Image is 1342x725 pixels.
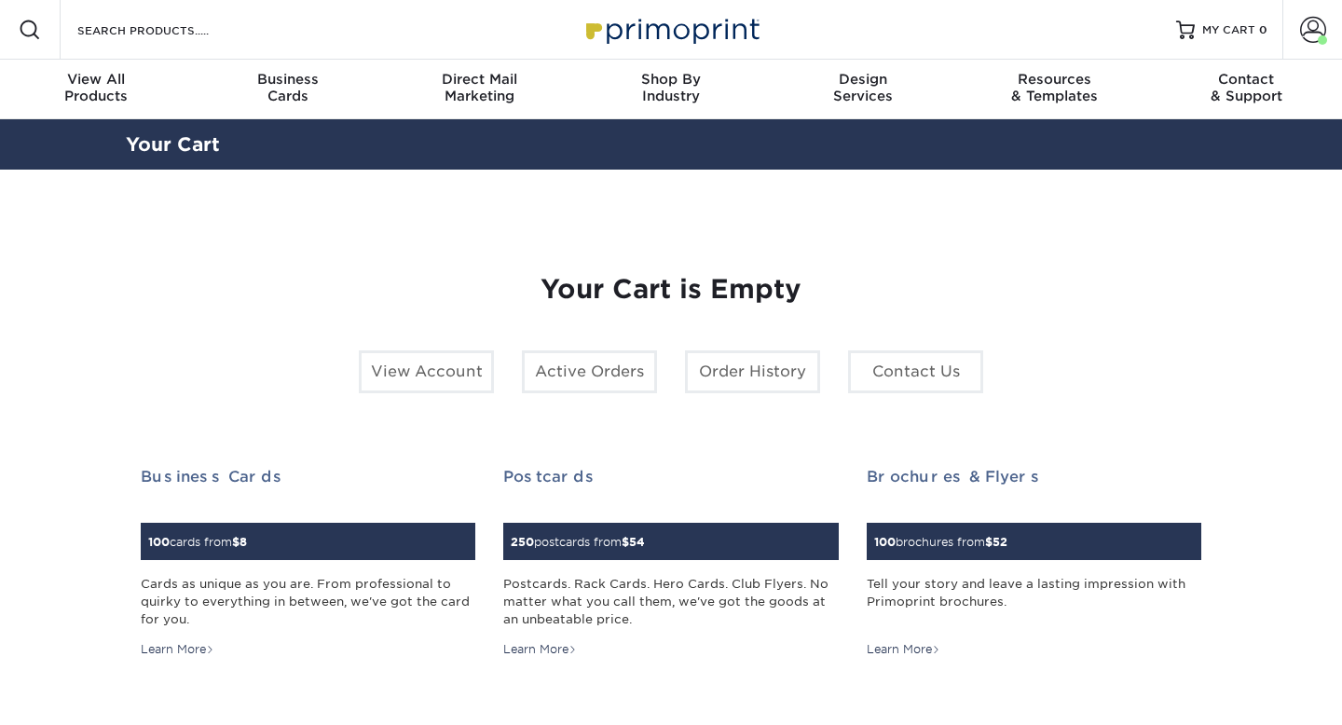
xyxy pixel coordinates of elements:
[959,71,1151,88] span: Resources
[522,350,657,393] a: Active Orders
[192,60,384,119] a: BusinessCards
[503,512,504,513] img: Postcards
[511,535,534,549] span: 250
[867,468,1201,659] a: Brochures & Flyers 100brochures from$52 Tell your story and leave a lasting impression with Primo...
[575,71,767,104] div: Industry
[867,512,868,513] img: Brochures & Flyers
[767,71,959,88] span: Design
[192,71,384,104] div: Cards
[848,350,983,393] a: Contact Us
[874,535,896,549] span: 100
[767,71,959,104] div: Services
[511,535,645,549] small: postcards from
[148,535,170,549] span: 100
[575,60,767,119] a: Shop ByIndustry
[359,350,494,393] a: View Account
[383,71,575,88] span: Direct Mail
[575,71,767,88] span: Shop By
[503,641,577,658] div: Learn More
[993,535,1007,549] span: 52
[959,60,1151,119] a: Resources& Templates
[503,575,838,629] div: Postcards. Rack Cards. Hero Cards. Club Flyers. No matter what you call them, we've got the goods...
[959,71,1151,104] div: & Templates
[1202,22,1255,38] span: MY CART
[75,19,257,41] input: SEARCH PRODUCTS.....
[685,350,820,393] a: Order History
[629,535,645,549] span: 54
[578,9,764,49] img: Primoprint
[192,71,384,88] span: Business
[141,274,1201,306] h1: Your Cart is Empty
[141,641,214,658] div: Learn More
[622,535,629,549] span: $
[232,535,240,549] span: $
[503,468,838,659] a: Postcards 250postcards from$54 Postcards. Rack Cards. Hero Cards. Club Flyers. No matter what you...
[141,512,142,513] img: Business Cards
[141,468,475,486] h2: Business Cards
[867,468,1201,486] h2: Brochures & Flyers
[503,468,838,486] h2: Postcards
[141,468,475,659] a: Business Cards 100cards from$8 Cards as unique as you are. From professional to quirky to everyth...
[240,535,247,549] span: 8
[141,575,475,629] div: Cards as unique as you are. From professional to quirky to everything in between, we've got the c...
[1150,60,1342,119] a: Contact& Support
[874,535,1007,549] small: brochures from
[126,133,220,156] a: Your Cart
[148,535,247,549] small: cards from
[767,60,959,119] a: DesignServices
[1150,71,1342,104] div: & Support
[1150,71,1342,88] span: Contact
[867,641,940,658] div: Learn More
[1259,23,1267,36] span: 0
[383,71,575,104] div: Marketing
[985,535,993,549] span: $
[383,60,575,119] a: Direct MailMarketing
[867,575,1201,629] div: Tell your story and leave a lasting impression with Primoprint brochures.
